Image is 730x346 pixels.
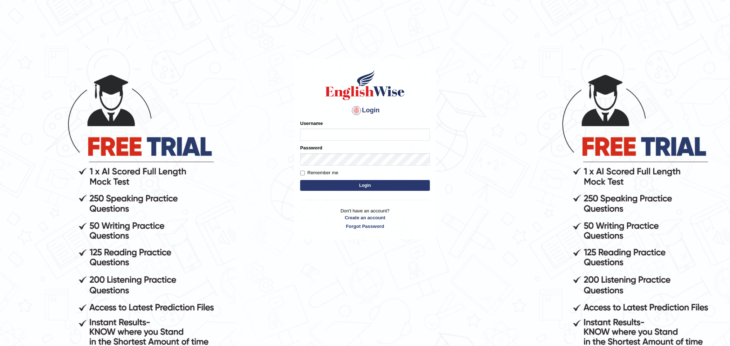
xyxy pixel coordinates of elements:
label: Username [300,120,323,127]
label: Remember me [300,169,338,176]
a: Forgot Password [300,223,430,230]
img: Logo of English Wise sign in for intelligent practice with AI [324,69,406,101]
button: Login [300,180,430,191]
h4: Login [300,105,430,116]
p: Don't have an account? [300,207,430,230]
label: Password [300,144,322,151]
input: Remember me [300,171,305,175]
a: Create an account [300,214,430,221]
